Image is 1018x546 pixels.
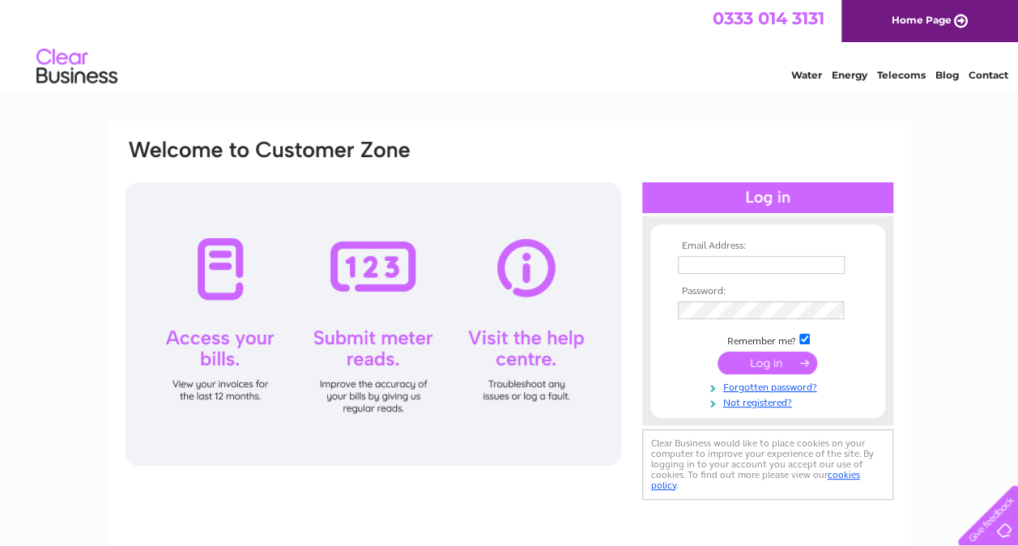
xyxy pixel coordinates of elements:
[642,429,893,500] div: Clear Business would like to place cookies on your computer to improve your experience of the sit...
[678,378,862,394] a: Forgotten password?
[127,9,892,79] div: Clear Business is a trading name of Verastar Limited (registered in [GEOGRAPHIC_DATA] No. 3667643...
[713,8,824,28] a: 0333 014 3131
[832,69,867,81] a: Energy
[674,286,862,297] th: Password:
[791,69,822,81] a: Water
[36,42,118,92] img: logo.png
[678,394,862,409] a: Not registered?
[877,69,926,81] a: Telecoms
[718,352,817,374] input: Submit
[969,69,1008,81] a: Contact
[674,241,862,252] th: Email Address:
[935,69,959,81] a: Blog
[674,331,862,348] td: Remember me?
[651,469,860,491] a: cookies policy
